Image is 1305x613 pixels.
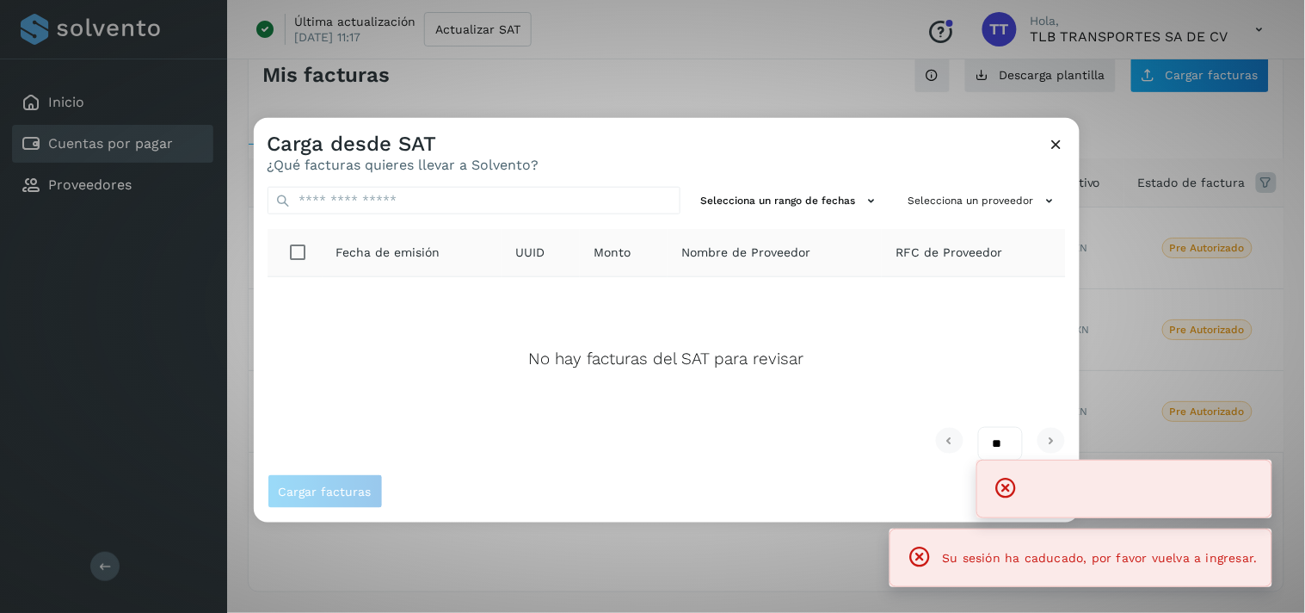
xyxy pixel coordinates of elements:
[943,551,1258,565] span: Su sesión ha caducado, por favor vuelva a ingresar.
[896,244,1002,262] span: RFC de Proveedor
[268,474,383,509] button: Cargar facturas
[681,244,810,262] span: Nombre de Proveedor
[694,187,888,215] button: Selecciona un rango de fechas
[529,349,804,368] p: No hay facturas del SAT para revisar
[268,157,539,173] p: ¿Qué facturas quieres llevar a Solvento?
[516,244,545,262] span: UUID
[902,187,1066,215] button: Selecciona un proveedor
[336,244,440,262] span: Fecha de emisión
[268,132,539,157] h3: Carga desde SAT
[594,244,631,262] span: Monto
[279,486,372,498] span: Cargar facturas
